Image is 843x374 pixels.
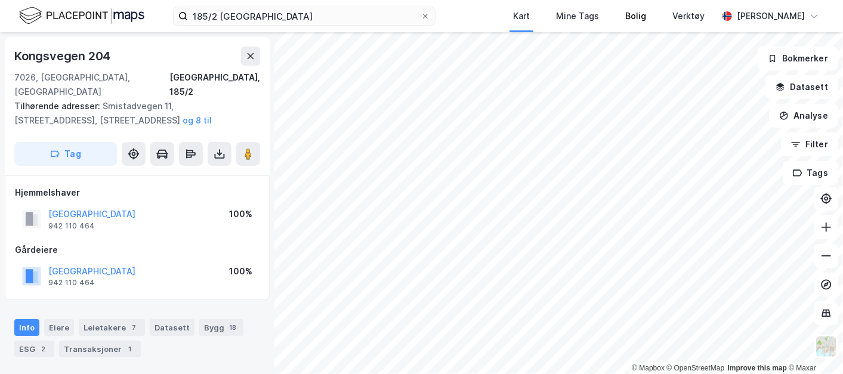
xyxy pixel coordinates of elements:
[38,343,50,355] div: 2
[625,9,646,23] div: Bolig
[728,364,787,372] a: Improve this map
[79,319,145,336] div: Leietakere
[758,47,838,70] button: Bokmerker
[59,341,141,357] div: Transaksjoner
[737,9,805,23] div: [PERSON_NAME]
[781,132,838,156] button: Filter
[14,70,169,99] div: 7026, [GEOGRAPHIC_DATA], [GEOGRAPHIC_DATA]
[14,319,39,336] div: Info
[48,278,95,288] div: 942 110 464
[769,104,838,128] button: Analyse
[229,207,252,221] div: 100%
[229,264,252,279] div: 100%
[128,322,140,333] div: 7
[14,101,103,111] span: Tilhørende adresser:
[14,99,251,128] div: Smistadvegen 11, [STREET_ADDRESS], [STREET_ADDRESS]
[48,221,95,231] div: 942 110 464
[672,9,705,23] div: Verktøy
[169,70,260,99] div: [GEOGRAPHIC_DATA], 185/2
[513,9,530,23] div: Kart
[227,322,239,333] div: 18
[19,5,144,26] img: logo.f888ab2527a4732fd821a326f86c7f29.svg
[124,343,136,355] div: 1
[14,341,54,357] div: ESG
[783,317,843,374] div: Kontrollprogram for chat
[188,7,421,25] input: Søk på adresse, matrikkel, gårdeiere, leietakere eller personer
[15,243,260,257] div: Gårdeiere
[14,47,113,66] div: Kongsvegen 204
[199,319,243,336] div: Bygg
[15,186,260,200] div: Hjemmelshaver
[765,75,838,99] button: Datasett
[783,317,843,374] iframe: Chat Widget
[632,364,665,372] a: Mapbox
[150,319,194,336] div: Datasett
[556,9,599,23] div: Mine Tags
[783,161,838,185] button: Tags
[44,319,74,336] div: Eiere
[14,142,117,166] button: Tag
[667,364,725,372] a: OpenStreetMap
